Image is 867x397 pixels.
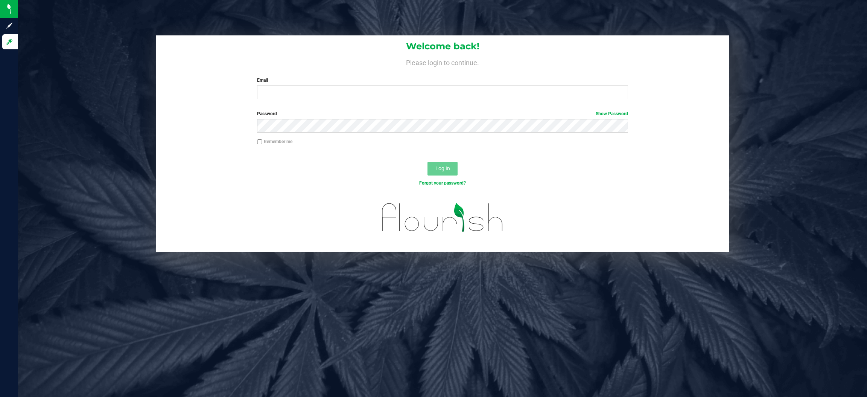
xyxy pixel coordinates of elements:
input: Remember me [257,139,262,145]
img: flourish_logo.svg [371,194,514,241]
h4: Please login to continue. [156,57,729,66]
span: Password [257,111,277,116]
h1: Welcome back! [156,41,729,51]
inline-svg: Sign up [6,22,13,29]
span: Log In [435,165,450,171]
button: Log In [427,162,458,176]
label: Email [257,77,628,84]
inline-svg: Log in [6,38,13,46]
a: Forgot your password? [419,180,466,186]
label: Remember me [257,138,292,145]
a: Show Password [596,111,628,116]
